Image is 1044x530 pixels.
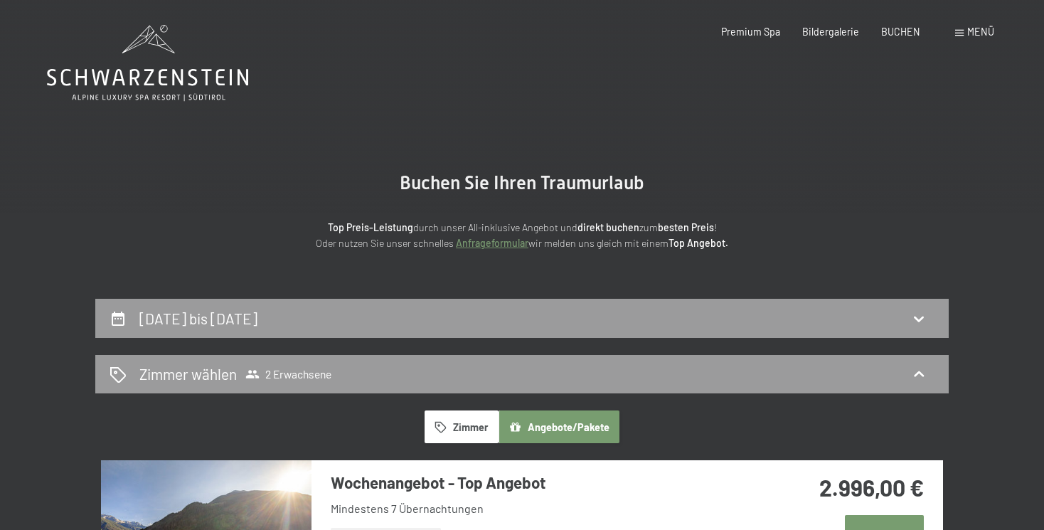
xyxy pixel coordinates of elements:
[721,26,780,38] a: Premium Spa
[658,221,714,233] strong: besten Preis
[819,474,924,501] strong: 2.996,00 €
[400,172,644,194] span: Buchen Sie Ihren Traumurlaub
[139,309,257,327] h2: [DATE] bis [DATE]
[328,221,413,233] strong: Top Preis-Leistung
[669,237,728,249] strong: Top Angebot.
[139,364,237,384] h2: Zimmer wählen
[209,220,835,252] p: durch unser All-inklusive Angebot und zum ! Oder nutzen Sie unser schnelles wir melden uns gleich...
[456,237,528,249] a: Anfrageformular
[881,26,920,38] a: BUCHEN
[802,26,859,38] a: Bildergalerie
[577,221,639,233] strong: direkt buchen
[331,501,754,516] li: Mindestens 7 Übernachtungen
[499,410,619,443] button: Angebote/Pakete
[425,410,499,443] button: Zimmer
[245,367,331,381] span: 2 Erwachsene
[331,472,754,494] h3: Wochenangebot - Top Angebot
[967,26,994,38] span: Menü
